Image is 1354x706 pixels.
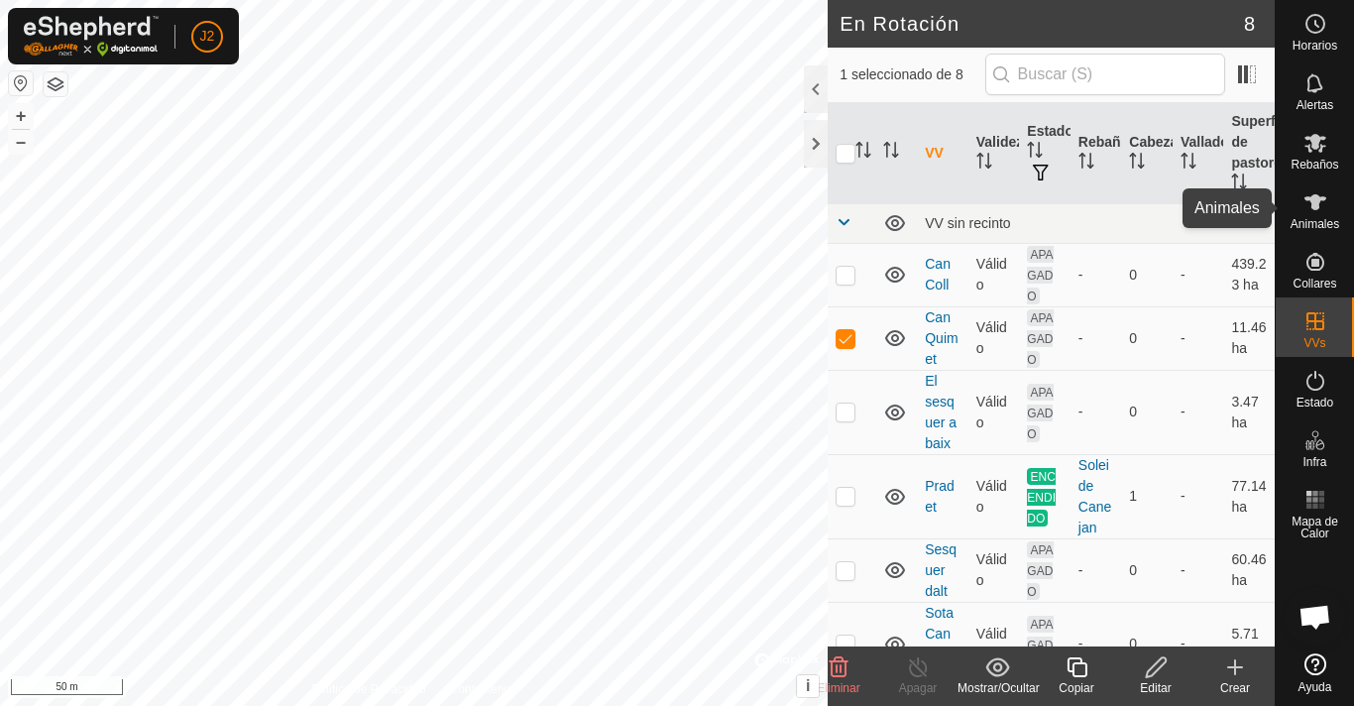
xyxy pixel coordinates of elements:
[1223,243,1275,306] td: 439.23 ha
[840,64,984,85] span: 1 seleccionado de 8
[1027,309,1053,368] span: APAGADO
[925,478,955,515] a: Pradet
[1121,602,1173,686] td: 0
[1173,454,1224,538] td: -
[1223,103,1275,204] th: Superficie de pastoreo
[1078,402,1114,422] div: -
[1027,246,1053,304] span: APAGADO
[797,675,819,697] button: i
[917,103,968,204] th: VV
[1223,538,1275,602] td: 60.46 ha
[1121,538,1173,602] td: 0
[1078,156,1094,172] p-sorticon: Activar para ordenar
[958,679,1037,697] div: Mostrar/Ocultar
[1121,103,1173,204] th: Cabezas
[968,306,1020,370] td: Válido
[1302,456,1326,468] span: Infra
[1121,454,1173,538] td: 1
[883,145,899,161] p-sorticon: Activar para ordenar
[1297,397,1333,409] span: Estado
[1071,103,1122,204] th: Rebaño
[1181,156,1196,172] p-sorticon: Activar para ordenar
[44,72,67,96] button: Capas del Mapa
[968,243,1020,306] td: Válido
[817,681,859,695] span: Eliminar
[1291,159,1338,171] span: Rebaños
[1223,454,1275,538] td: 77.14 ha
[985,54,1225,95] input: Buscar (S)
[1173,370,1224,454] td: -
[1293,278,1336,290] span: Collares
[1027,384,1053,442] span: APAGADO
[1244,9,1255,39] span: 8
[1173,602,1224,686] td: -
[1027,616,1053,674] span: APAGADO
[1027,468,1056,527] span: ENCENDIDO
[1173,306,1224,370] td: -
[24,16,159,57] img: Logo Gallagher
[840,12,1244,36] h2: En Rotación
[878,679,958,697] div: Apagar
[9,104,33,128] button: +
[1297,99,1333,111] span: Alertas
[1121,370,1173,454] td: 0
[311,680,425,698] a: Política de Privacidad
[1291,218,1339,230] span: Animales
[1078,560,1114,581] div: -
[1303,337,1325,349] span: VVs
[1231,176,1247,192] p-sorticon: Activar para ordenar
[968,103,1020,204] th: Validez
[1298,681,1332,693] span: Ayuda
[1129,156,1145,172] p-sorticon: Activar para ordenar
[1195,679,1275,697] div: Crear
[9,71,33,95] button: Restablecer Mapa
[1078,634,1114,654] div: -
[1121,306,1173,370] td: 0
[1293,40,1337,52] span: Horarios
[1223,306,1275,370] td: 11.46 ha
[925,373,957,451] a: El sesquer a baix
[968,538,1020,602] td: Válido
[1027,541,1053,600] span: APAGADO
[925,605,958,683] a: Sota Can Quimet
[1223,602,1275,686] td: 5.71 ha
[1281,516,1349,539] span: Mapa de Calor
[855,145,871,161] p-sorticon: Activar para ordenar
[968,454,1020,538] td: Válido
[925,215,1267,231] div: VV sin recinto
[806,677,810,694] span: i
[925,541,957,599] a: Sesquer dalt
[1276,646,1354,701] a: Ayuda
[925,256,951,293] a: Can Coll
[1173,538,1224,602] td: -
[1027,145,1043,161] p-sorticon: Activar para ordenar
[1173,243,1224,306] td: -
[976,156,992,172] p-sorticon: Activar para ordenar
[1078,265,1114,286] div: -
[200,26,215,47] span: J2
[1019,103,1071,204] th: Estado
[1121,243,1173,306] td: 0
[1078,328,1114,349] div: -
[450,680,516,698] a: Contáctenos
[1173,103,1224,204] th: Vallado
[1286,587,1345,647] a: Obre el xat
[925,309,958,367] a: Can Quimet
[9,130,33,154] button: –
[968,602,1020,686] td: Válido
[1078,455,1114,538] div: Solei de Canejan
[1223,370,1275,454] td: 3.47 ha
[1116,679,1195,697] div: Editar
[1037,679,1116,697] div: Copiar
[968,370,1020,454] td: Válido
